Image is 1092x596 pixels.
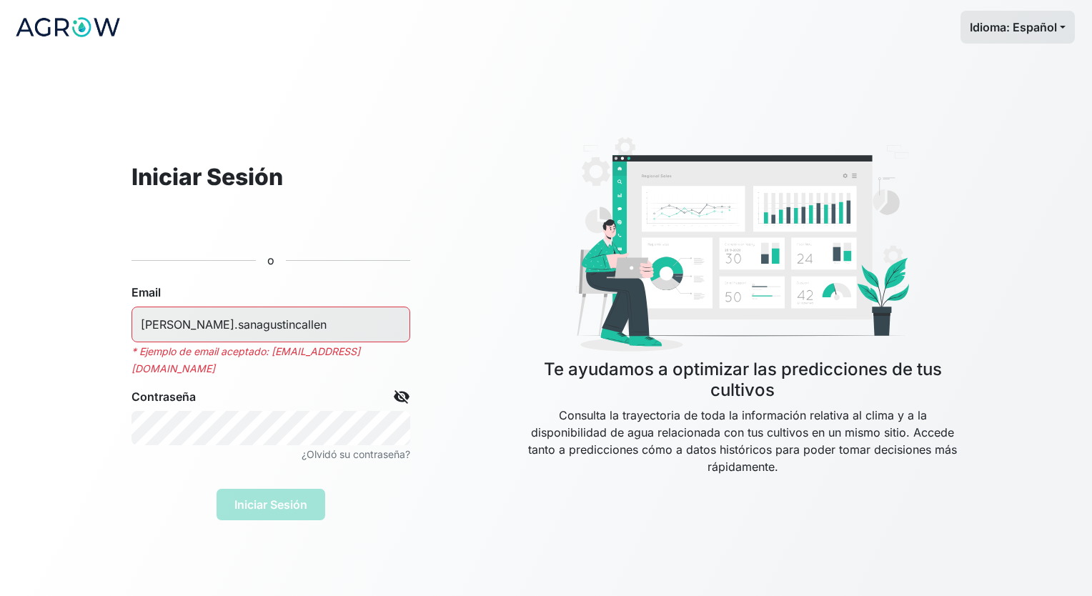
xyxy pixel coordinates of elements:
small: ¿Olvidó su contraseña? [302,448,410,460]
p: Consulta la trayectoria de toda la información relativa al clima y a la disponibilidad de agua re... [525,407,961,510]
span: visibility_off [393,388,410,405]
img: logo [14,9,121,45]
button: Idioma: Español [961,11,1075,44]
input: Ingrese su email [131,307,410,342]
h2: Iniciar Sesión [131,164,410,191]
label: Contraseña [131,388,196,405]
h4: Te ayudamos a optimizar las predicciones de tus cultivos [525,359,961,401]
p: o [267,252,274,269]
small: * Ejemplo de email aceptado: [EMAIL_ADDRESS][DOMAIN_NAME] [131,345,360,374]
iframe: Botón Iniciar sesión con Google [157,207,385,239]
label: Email [131,284,161,301]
